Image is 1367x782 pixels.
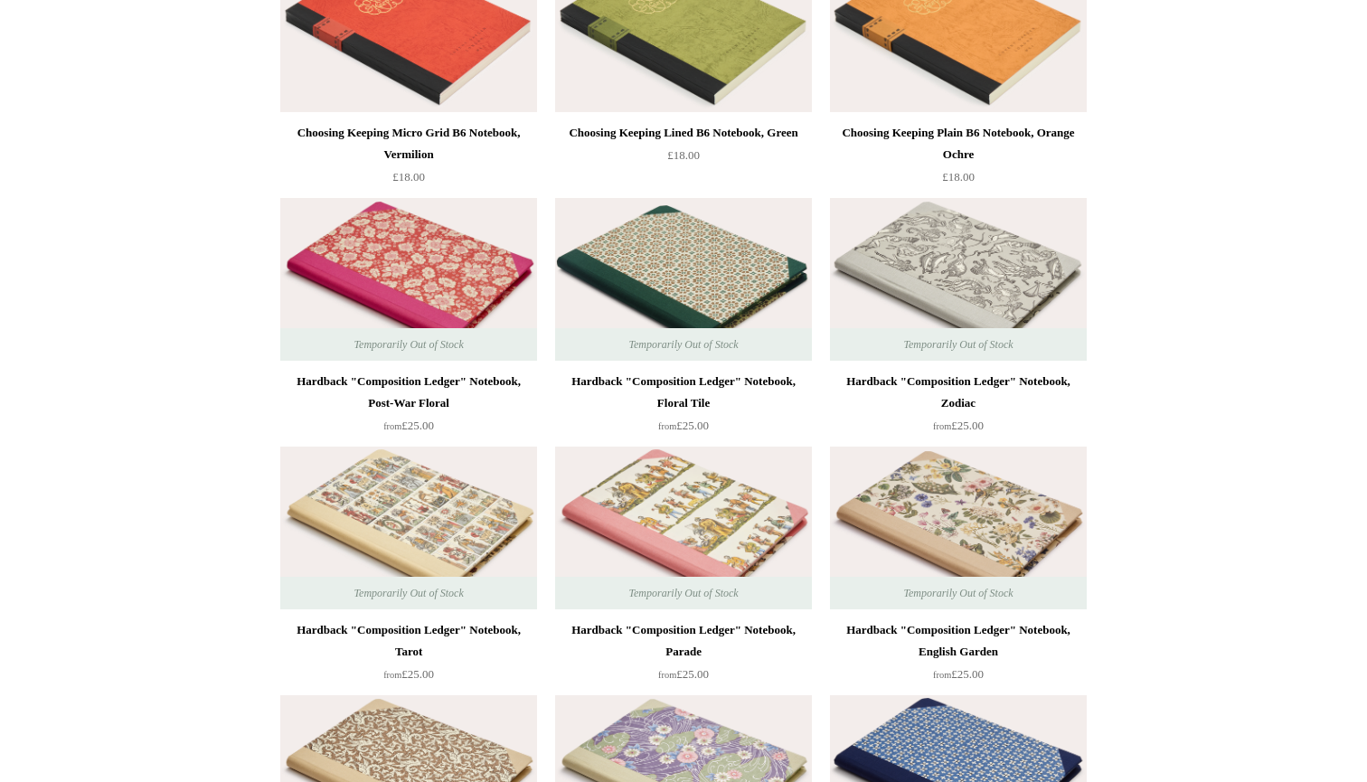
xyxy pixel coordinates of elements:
a: Hardback "Composition Ledger" Notebook, Floral Tile from£25.00 [555,371,812,445]
a: Choosing Keeping Lined B6 Notebook, Green £18.00 [555,122,812,196]
img: Hardback "Composition Ledger" Notebook, Tarot [280,447,537,609]
div: Hardback "Composition Ledger" Notebook, Zodiac [834,371,1082,414]
a: Choosing Keeping Plain B6 Notebook, Orange Ochre £18.00 [830,122,1087,196]
span: Temporarily Out of Stock [610,577,756,609]
span: £18.00 [942,170,975,184]
img: Hardback "Composition Ledger" Notebook, English Garden [830,447,1087,609]
span: from [383,670,401,680]
a: Hardback "Composition Ledger" Notebook, English Garden from£25.00 [830,619,1087,693]
span: Temporarily Out of Stock [610,328,756,361]
a: Hardback "Composition Ledger" Notebook, Zodiac Hardback "Composition Ledger" Notebook, Zodiac Tem... [830,198,1087,361]
img: Hardback "Composition Ledger" Notebook, Zodiac [830,198,1087,361]
div: Hardback "Composition Ledger" Notebook, Floral Tile [560,371,807,414]
span: from [933,421,951,431]
div: Hardback "Composition Ledger" Notebook, English Garden [834,619,1082,663]
a: Hardback "Composition Ledger" Notebook, Parade Hardback "Composition Ledger" Notebook, Parade Tem... [555,447,812,609]
span: £18.00 [667,148,700,162]
span: Temporarily Out of Stock [885,577,1031,609]
span: from [383,421,401,431]
div: Choosing Keeping Plain B6 Notebook, Orange Ochre [834,122,1082,165]
span: £18.00 [392,170,425,184]
a: Hardback "Composition Ledger" Notebook, Floral Tile Hardback "Composition Ledger" Notebook, Flora... [555,198,812,361]
div: Hardback "Composition Ledger" Notebook, Post-War Floral [285,371,533,414]
img: Hardback "Composition Ledger" Notebook, Parade [555,447,812,609]
img: Hardback "Composition Ledger" Notebook, Post-War Floral [280,198,537,361]
span: Temporarily Out of Stock [885,328,1031,361]
span: from [658,421,676,431]
span: Temporarily Out of Stock [335,328,481,361]
span: from [658,670,676,680]
a: Hardback "Composition Ledger" Notebook, Parade from£25.00 [555,619,812,693]
div: Choosing Keeping Micro Grid B6 Notebook, Vermilion [285,122,533,165]
div: Hardback "Composition Ledger" Notebook, Parade [560,619,807,663]
a: Hardback "Composition Ledger" Notebook, Tarot from£25.00 [280,619,537,693]
span: £25.00 [383,419,434,432]
span: from [933,670,951,680]
span: Temporarily Out of Stock [335,577,481,609]
span: £25.00 [933,667,984,681]
a: Hardback "Composition Ledger" Notebook, Tarot Hardback "Composition Ledger" Notebook, Tarot Tempo... [280,447,537,609]
div: Choosing Keeping Lined B6 Notebook, Green [560,122,807,144]
img: Hardback "Composition Ledger" Notebook, Floral Tile [555,198,812,361]
span: £25.00 [658,667,709,681]
a: Hardback "Composition Ledger" Notebook, Zodiac from£25.00 [830,371,1087,445]
a: Hardback "Composition Ledger" Notebook, Post-War Floral Hardback "Composition Ledger" Notebook, P... [280,198,537,361]
a: Choosing Keeping Micro Grid B6 Notebook, Vermilion £18.00 [280,122,537,196]
a: Hardback "Composition Ledger" Notebook, Post-War Floral from£25.00 [280,371,537,445]
span: £25.00 [658,419,709,432]
span: £25.00 [383,667,434,681]
span: £25.00 [933,419,984,432]
a: Hardback "Composition Ledger" Notebook, English Garden Hardback "Composition Ledger" Notebook, En... [830,447,1087,609]
div: Hardback "Composition Ledger" Notebook, Tarot [285,619,533,663]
